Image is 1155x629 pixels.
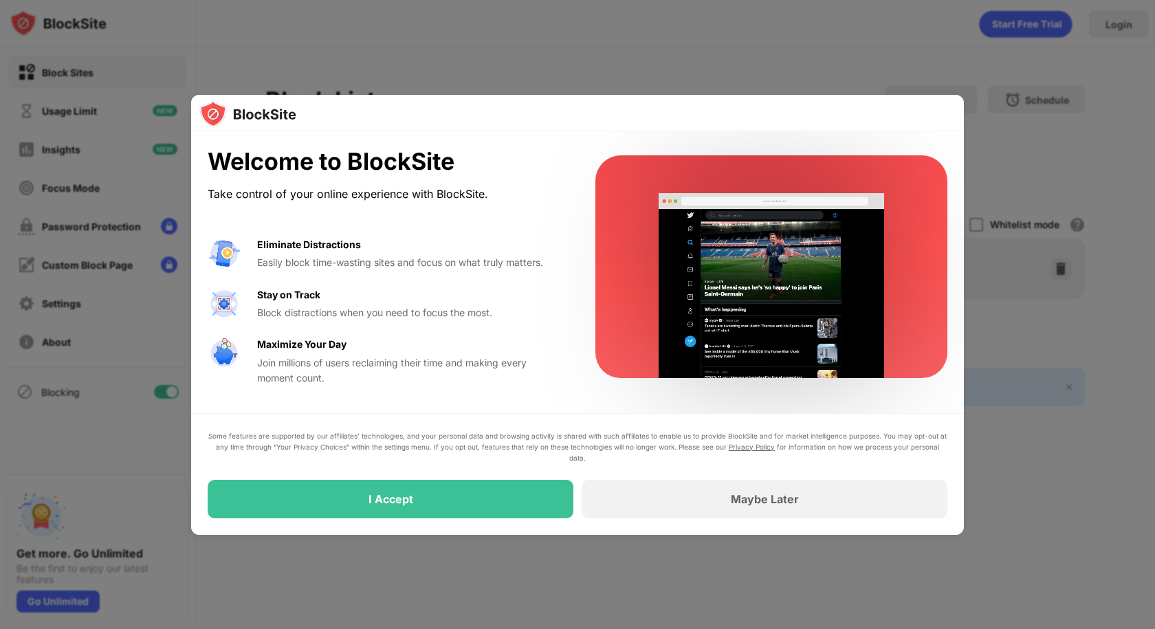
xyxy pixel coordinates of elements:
div: Welcome to BlockSite [208,148,562,176]
div: Maybe Later [731,492,799,506]
div: Take control of your online experience with BlockSite. [208,184,562,204]
div: I Accept [368,492,413,506]
img: value-avoid-distractions.svg [208,237,241,270]
div: Some features are supported by our affiliates’ technologies, and your personal data and browsing ... [208,430,947,463]
div: Stay on Track [257,287,320,302]
div: Eliminate Distractions [257,237,361,252]
img: logo-blocksite.svg [199,100,296,128]
a: Privacy Policy [729,443,775,451]
div: Join millions of users reclaiming their time and making every moment count. [257,355,562,386]
div: Block distractions when you need to focus the most. [257,305,562,320]
img: value-safe-time.svg [208,337,241,370]
div: Maximize Your Day [257,337,346,352]
img: value-focus.svg [208,287,241,320]
div: Easily block time-wasting sites and focus on what truly matters. [257,255,562,270]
